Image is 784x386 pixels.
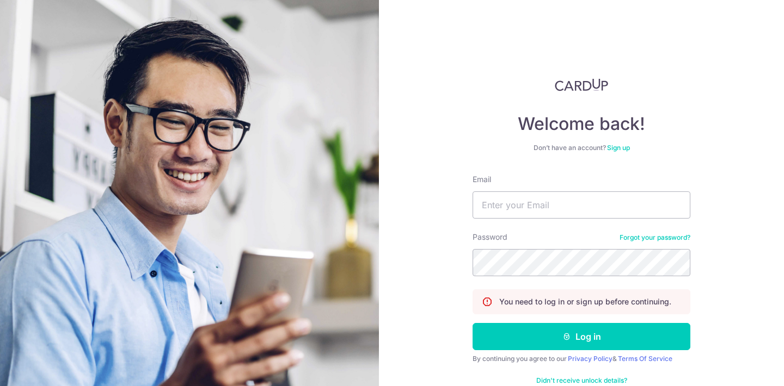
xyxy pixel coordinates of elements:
[620,233,690,242] a: Forgot your password?
[536,376,627,385] a: Didn't receive unlock details?
[473,144,690,152] div: Don’t have an account?
[499,296,671,307] p: You need to log in or sign up before continuing.
[618,354,672,363] a: Terms Of Service
[473,323,690,350] button: Log in
[473,191,690,219] input: Enter your Email
[473,174,491,185] label: Email
[568,354,612,363] a: Privacy Policy
[607,144,630,152] a: Sign up
[473,113,690,135] h4: Welcome back!
[473,354,690,363] div: By continuing you agree to our &
[555,78,608,91] img: CardUp Logo
[473,232,507,242] label: Password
